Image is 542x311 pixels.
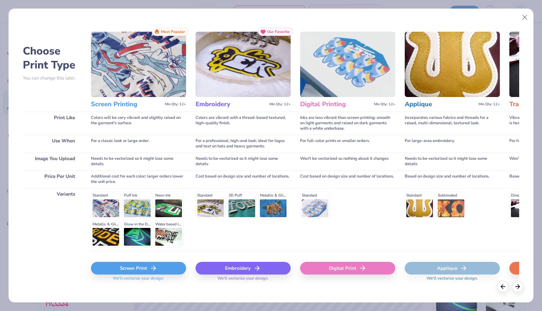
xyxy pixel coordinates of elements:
span: We'll vectorize your design. [110,276,166,285]
div: For full-color prints or smaller orders. [300,135,395,152]
div: Cost based on design size and number of locations. [300,170,395,188]
img: Digital Printing [300,32,395,97]
div: For a classic look or large order. [91,135,186,152]
img: Embroidery [196,32,291,97]
div: Inks are less vibrant than screen printing; smooth on light garments and raised on dark garments ... [300,112,395,135]
span: Min Qty: 12+ [269,102,291,107]
div: For a professional, high-end look; ideal for logos and text on hats and heavy garments. [196,135,291,152]
div: Colors are vibrant with a thread-based textured, high-quality finish. [196,112,291,135]
span: Min Qty: 12+ [374,102,395,107]
div: Cost based on design size and number of locations. [196,170,291,188]
button: Close [519,11,531,23]
div: Image You Upload [23,152,81,170]
span: We'll vectorize your design. [424,276,480,285]
div: Screen Print [91,262,186,275]
h3: Digital Printing [300,100,371,108]
h3: Applique [405,100,476,108]
div: Needs to be vectorized so it might lose some details [405,152,500,170]
div: Won't be vectorized so nothing about it changes [300,152,395,170]
div: Print Like [23,112,81,135]
div: Needs to be vectorized so it might lose some details [91,152,186,170]
span: Min Qty: 12+ [479,102,500,107]
div: For large-area embroidery. [405,135,500,152]
div: Variants [23,188,81,251]
div: Digital Print [300,262,395,275]
span: We'll vectorize your design. [215,276,271,285]
div: Use When [23,135,81,152]
div: Applique [405,262,500,275]
div: Price Per Unit [23,170,81,188]
img: Applique [405,32,500,97]
h3: Screen Printing [91,100,162,108]
div: Embroidery [196,262,291,275]
div: Colors will be very vibrant and slightly raised on the garment's surface. [91,112,186,135]
span: Most Popular [161,29,185,34]
div: Additional cost for each color; larger orders lower the unit price. [91,170,186,188]
h3: Embroidery [196,100,267,108]
p: You can change this later. [23,75,81,81]
div: Needs to be vectorized so it might lose some details [196,152,291,170]
div: Based on design size and number of locations. [405,170,500,188]
span: Our Favorite [267,29,290,34]
div: Incorporates various fabrics and threads for a raised, multi-dimensional, textured look. [405,112,500,135]
h2: Choose Print Type [23,44,81,72]
img: Screen Printing [91,32,186,97]
span: Min Qty: 12+ [165,102,186,107]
